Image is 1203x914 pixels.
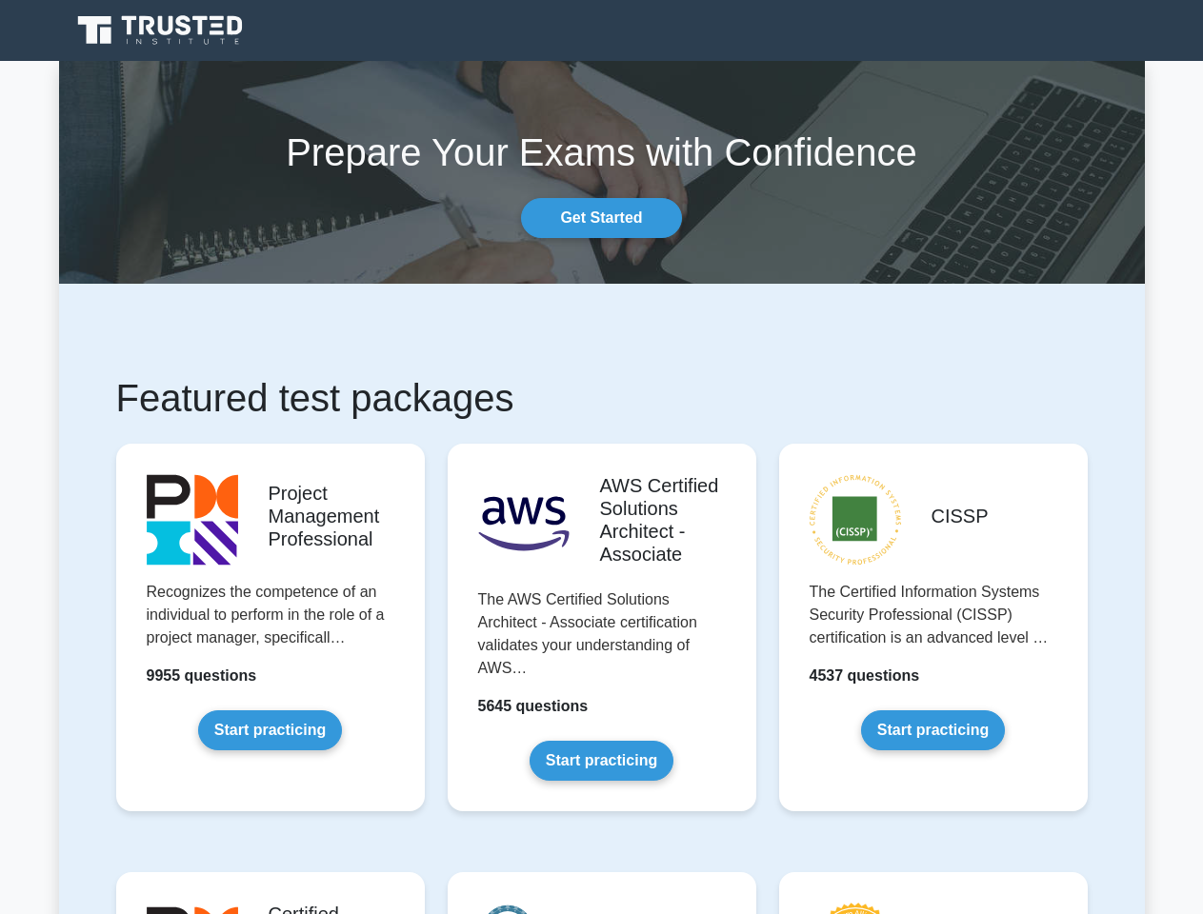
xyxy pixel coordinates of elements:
[521,198,681,238] a: Get Started
[861,710,1005,750] a: Start practicing
[116,375,1088,421] h1: Featured test packages
[59,129,1145,175] h1: Prepare Your Exams with Confidence
[198,710,342,750] a: Start practicing
[530,741,673,781] a: Start practicing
